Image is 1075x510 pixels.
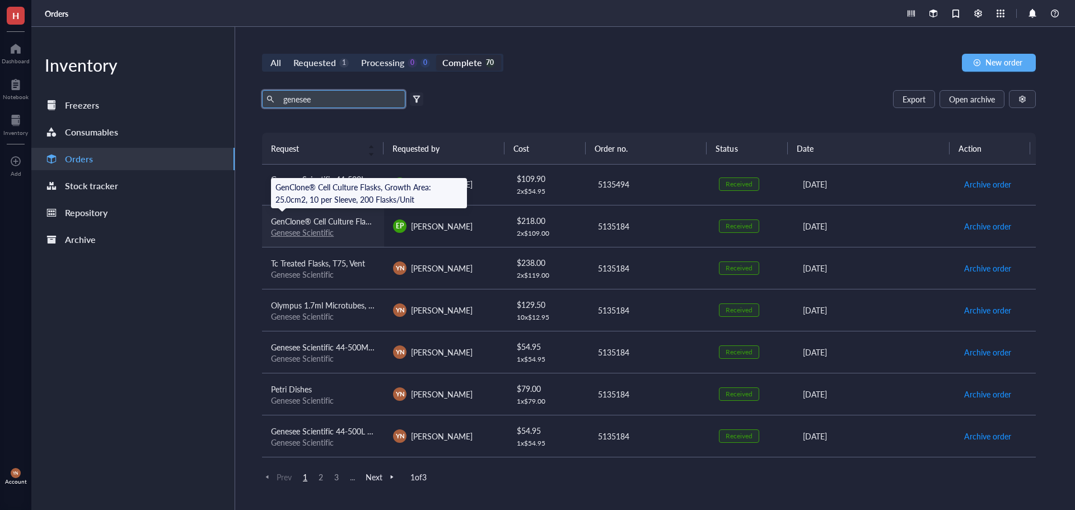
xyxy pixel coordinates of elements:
[395,347,404,357] span: YN
[949,95,995,104] span: Open archive
[485,58,495,68] div: 70
[726,306,752,315] div: Received
[964,178,1011,190] span: Archive order
[726,348,752,357] div: Received
[707,133,787,164] th: Status
[410,472,427,482] span: 1 of 3
[13,471,18,476] span: YN
[408,58,417,68] div: 0
[65,151,93,167] div: Orders
[598,430,701,442] div: 5135184
[964,343,1012,361] button: Archive order
[271,395,375,405] div: Genesee Scientific
[31,54,235,76] div: Inventory
[271,437,375,447] div: Genesee Scientific
[31,202,235,224] a: Repository
[271,227,334,238] a: Genesee Scientific
[940,90,1004,108] button: Open archive
[31,148,235,170] a: Orders
[366,472,397,482] span: Next
[279,91,401,107] input: Find orders in table
[726,390,752,399] div: Received
[262,472,292,482] span: Prev
[964,388,1011,400] span: Archive order
[3,129,28,136] div: Inventory
[903,95,926,104] span: Export
[411,263,473,274] span: [PERSON_NAME]
[411,305,473,316] span: [PERSON_NAME]
[330,472,343,482] span: 3
[964,430,1011,442] span: Archive order
[31,121,235,143] a: Consumables
[65,97,99,113] div: Freezers
[271,353,375,363] div: Genesee Scientific
[2,58,30,64] div: Dashboard
[964,259,1012,277] button: Archive order
[588,163,710,205] td: 5135494
[517,382,579,395] div: $ 79.00
[271,174,689,185] span: Genesee Scientific 44-500L Genesee Scientific Nitrile Gloves, L, [PERSON_NAME], PF, 3 mil, 10 Box...
[395,263,404,273] span: YN
[588,247,710,289] td: 5135184
[420,58,430,68] div: 0
[361,55,404,71] div: Processing
[271,425,689,437] span: Genesee Scientific 44-500L Genesee Scientific Nitrile Gloves, L, [PERSON_NAME], PF, 3 mil, 10 Box...
[726,264,752,273] div: Received
[517,313,579,322] div: 10 x $ 12.95
[65,205,107,221] div: Repository
[598,304,701,316] div: 5135184
[893,90,935,108] button: Export
[598,346,701,358] div: 5135184
[588,415,710,457] td: 5135184
[803,220,946,232] div: [DATE]
[517,298,579,311] div: $ 129.50
[803,304,946,316] div: [DATE]
[411,431,473,442] span: [PERSON_NAME]
[788,133,950,164] th: Date
[517,172,579,185] div: $ 109.90
[803,262,946,274] div: [DATE]
[270,55,281,71] div: All
[964,217,1012,235] button: Archive order
[65,124,118,140] div: Consumables
[726,222,752,231] div: Received
[411,389,473,400] span: [PERSON_NAME]
[442,55,482,71] div: Complete
[803,430,946,442] div: [DATE]
[504,133,585,164] th: Cost
[271,383,312,395] span: Petri Dishes
[298,472,312,482] span: 1
[339,58,349,68] div: 1
[588,205,710,247] td: 5135184
[964,301,1012,319] button: Archive order
[5,478,27,485] div: Account
[517,271,579,280] div: 2 x $ 119.00
[726,180,752,189] div: Received
[275,181,462,205] div: GenClone® Cell Culture Flasks, Growth Area: 25.0cm2, 10 per Sleeve, 200 Flasks/Unit
[950,133,1031,164] th: Action
[964,427,1012,445] button: Archive order
[588,331,710,373] td: 5135184
[586,133,707,164] th: Order no.
[588,373,710,415] td: 5135184
[3,93,29,100] div: Notebook
[411,221,473,232] span: [PERSON_NAME]
[384,133,505,164] th: Requested by
[964,220,1011,232] span: Archive order
[517,424,579,437] div: $ 54.95
[598,262,701,274] div: 5135184
[2,40,30,64] a: Dashboard
[517,355,579,364] div: 1 x $ 54.95
[314,472,328,482] span: 2
[395,305,404,315] span: YN
[803,178,946,190] div: [DATE]
[395,431,404,441] span: YN
[588,457,710,499] td: 5135184
[517,256,579,269] div: $ 238.00
[803,346,946,358] div: [DATE]
[517,187,579,196] div: 2 x $ 54.95
[396,221,404,231] span: EP
[964,175,1012,193] button: Archive order
[271,341,696,353] span: Genesee Scientific 44-500M Genesee Scientific Nitrile Gloves, M, [PERSON_NAME], PF, 3 mil, 10 Box...
[517,340,579,353] div: $ 54.95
